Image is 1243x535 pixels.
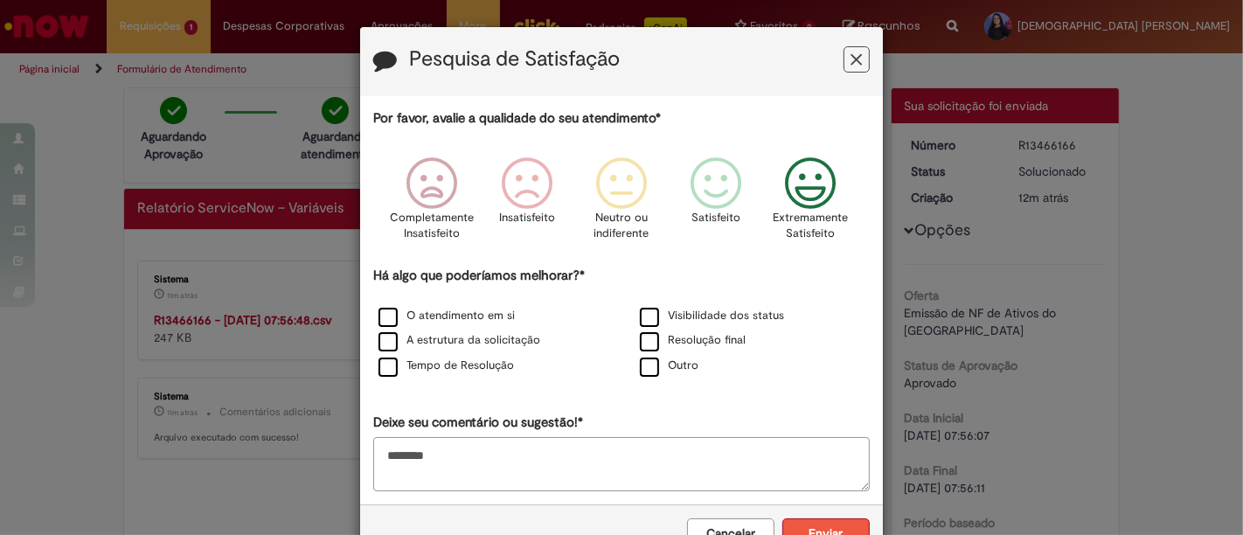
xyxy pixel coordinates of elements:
[483,144,572,264] div: Insatisfeito
[409,48,620,71] label: Pesquisa de Satisfação
[373,413,583,432] label: Deixe seu comentário ou sugestão!*
[773,210,848,242] p: Extremamente Satisfeito
[378,332,540,349] label: A estrutura da solicitação
[766,144,855,264] div: Extremamente Satisfeito
[378,308,515,324] label: O atendimento em si
[373,109,661,128] label: Por favor, avalie a qualidade do seu atendimento*
[387,144,476,264] div: Completamente Insatisfeito
[691,210,740,226] p: Satisfeito
[499,210,555,226] p: Insatisfeito
[590,210,653,242] p: Neutro ou indiferente
[640,358,698,374] label: Outro
[577,144,666,264] div: Neutro ou indiferente
[378,358,514,374] label: Tempo de Resolução
[373,267,870,379] div: Há algo que poderíamos melhorar?*
[640,308,784,324] label: Visibilidade dos status
[671,144,760,264] div: Satisfeito
[640,332,746,349] label: Resolução final
[391,210,475,242] p: Completamente Insatisfeito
